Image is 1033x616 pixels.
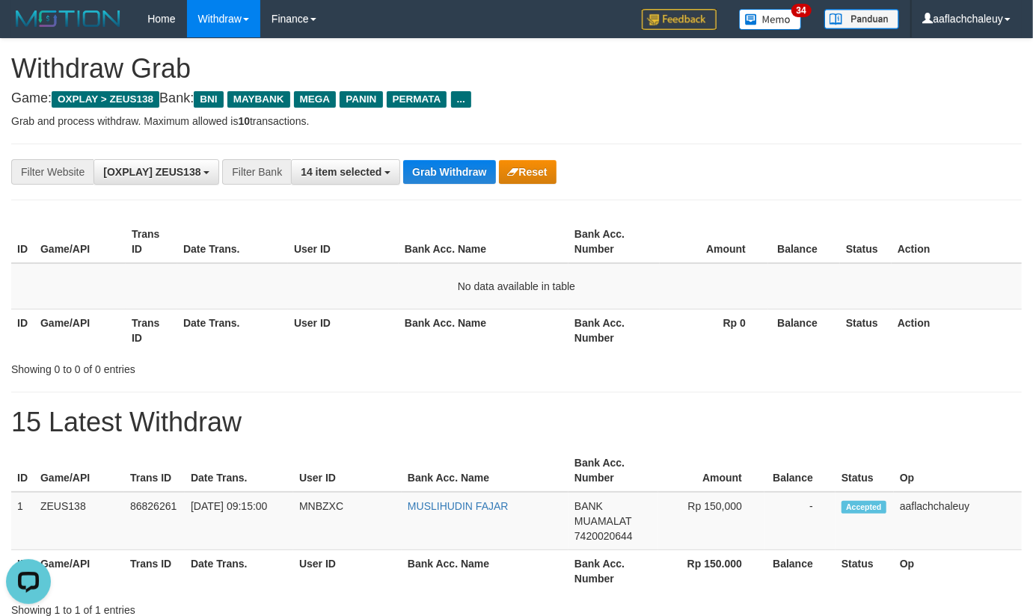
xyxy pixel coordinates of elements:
[291,159,400,185] button: 14 item selected
[568,309,660,351] th: Bank Acc. Number
[185,492,293,550] td: [DATE] 09:15:00
[894,550,1022,593] th: Op
[836,449,894,492] th: Status
[238,115,250,127] strong: 10
[387,91,447,108] span: PERMATA
[11,407,1022,437] h1: 15 Latest Withdraw
[408,500,509,512] a: MUSLIHUDIN FAJAR
[568,449,658,492] th: Bank Acc. Number
[11,309,34,351] th: ID
[402,449,568,492] th: Bank Acc. Name
[227,91,290,108] span: MAYBANK
[768,309,840,351] th: Balance
[293,550,402,593] th: User ID
[293,449,402,492] th: User ID
[11,221,34,263] th: ID
[194,91,223,108] span: BNI
[403,160,495,184] button: Grab Withdraw
[568,221,660,263] th: Bank Acc. Number
[894,492,1022,550] td: aaflachchaleuy
[34,221,126,263] th: Game/API
[177,309,288,351] th: Date Trans.
[11,263,1022,309] td: No data available in table
[739,9,802,30] img: Button%20Memo.svg
[124,449,185,492] th: Trans ID
[124,550,185,593] th: Trans ID
[11,356,419,377] div: Showing 0 to 0 of 0 entries
[103,166,200,178] span: [OXPLAY] ZEUS138
[288,309,399,351] th: User ID
[11,550,34,593] th: ID
[892,221,1022,263] th: Action
[658,492,764,550] td: Rp 150,000
[52,91,159,108] span: OXPLAY > ZEUS138
[402,550,568,593] th: Bank Acc. Name
[660,309,768,351] th: Rp 0
[11,159,94,185] div: Filter Website
[791,4,812,17] span: 34
[126,221,177,263] th: Trans ID
[840,221,892,263] th: Status
[11,449,34,492] th: ID
[824,9,899,29] img: panduan.png
[288,221,399,263] th: User ID
[124,492,185,550] td: 86826261
[764,449,836,492] th: Balance
[658,550,764,593] th: Rp 150.000
[658,449,764,492] th: Amount
[451,91,471,108] span: ...
[34,492,124,550] td: ZEUS138
[11,492,34,550] td: 1
[768,221,840,263] th: Balance
[842,501,886,514] span: Accepted
[892,309,1022,351] th: Action
[126,309,177,351] th: Trans ID
[568,550,658,593] th: Bank Acc. Number
[11,114,1022,129] p: Grab and process withdraw. Maximum allowed is transactions.
[399,221,568,263] th: Bank Acc. Name
[293,492,402,550] td: MNBZXC
[836,550,894,593] th: Status
[6,6,51,51] button: Open LiveChat chat widget
[894,449,1022,492] th: Op
[660,221,768,263] th: Amount
[574,530,633,542] span: Copy 7420020644 to clipboard
[399,309,568,351] th: Bank Acc. Name
[499,160,557,184] button: Reset
[11,7,125,30] img: MOTION_logo.png
[11,54,1022,84] h1: Withdraw Grab
[177,221,288,263] th: Date Trans.
[34,550,124,593] th: Game/API
[94,159,219,185] button: [OXPLAY] ZEUS138
[185,550,293,593] th: Date Trans.
[34,449,124,492] th: Game/API
[642,9,717,30] img: Feedback.jpg
[574,500,632,527] span: BANK MUAMALAT
[34,309,126,351] th: Game/API
[764,550,836,593] th: Balance
[301,166,381,178] span: 14 item selected
[294,91,337,108] span: MEGA
[185,449,293,492] th: Date Trans.
[340,91,382,108] span: PANIN
[11,91,1022,106] h4: Game: Bank:
[764,492,836,550] td: -
[222,159,291,185] div: Filter Bank
[840,309,892,351] th: Status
